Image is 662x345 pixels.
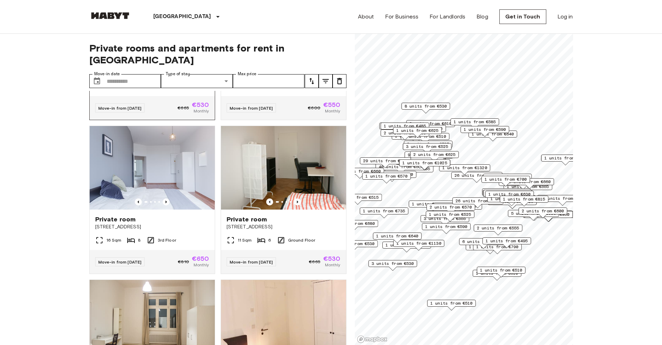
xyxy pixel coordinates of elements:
span: 9 units from €585 [408,152,450,158]
div: Map marker [335,168,384,179]
div: Map marker [541,155,590,165]
span: Move-in from [DATE] [230,105,273,111]
div: Map marker [451,172,502,183]
div: Map marker [420,215,469,226]
a: Log in [557,13,573,21]
div: Map marker [401,103,450,113]
span: Monthly [325,108,340,114]
div: Map marker [452,197,503,208]
span: 1 units from €640 [487,190,529,196]
div: Map marker [410,151,459,162]
div: Map marker [404,141,452,151]
a: Get in Touch [499,9,546,24]
div: Map marker [450,118,499,129]
div: Map marker [426,211,474,222]
div: Map marker [329,220,378,231]
div: Map marker [385,165,433,176]
button: tune [305,74,319,88]
span: 1 units from €590 [425,224,467,230]
div: Map marker [439,164,490,175]
label: Move-in date [94,71,120,77]
span: 4 units from €530 [332,241,375,247]
div: Map marker [481,176,530,187]
span: 8 [138,237,141,243]
a: Blog [476,13,488,21]
button: Previous image [294,198,301,205]
div: Map marker [427,300,476,311]
span: 1 units from €485 [384,123,426,129]
img: Marketing picture of unit DE-01-029-02M [221,126,346,210]
div: Map marker [373,233,422,243]
label: Max price [238,71,256,77]
div: Map marker [487,195,536,206]
span: 1 units from €570 [385,242,428,248]
span: 4 units from €605 [436,203,479,209]
span: [STREET_ADDRESS] [227,224,341,230]
span: 1 units from €640 [376,233,418,239]
div: Map marker [474,225,522,235]
span: 1 units from €625 [396,127,439,134]
div: Map marker [403,143,451,154]
a: For Business [385,13,418,21]
div: Map marker [409,201,457,211]
span: 1 units from €640 [472,131,514,137]
span: 6 units from €590 [462,238,505,245]
span: 1 units from €1130 [396,240,441,246]
div: Map marker [483,190,531,201]
div: Map marker [518,207,567,218]
span: 1 units from €510 [480,267,522,273]
span: 16 Sqm [106,237,122,243]
span: 7 units from €950 [527,211,570,218]
span: Private room [95,215,136,224]
span: €665 [309,259,320,265]
div: Map marker [399,159,450,170]
div: Map marker [433,203,482,213]
div: Map marker [459,238,508,249]
span: 1 units from €1025 [402,160,447,166]
span: 1 units from €525 [429,211,471,218]
label: Type of stay [166,71,190,77]
span: 2 units from €570 [430,204,472,210]
span: 1 units from €680 [333,220,375,227]
div: Map marker [473,270,521,281]
div: Map marker [477,267,525,277]
button: Previous image [266,198,273,205]
div: Map marker [360,157,411,168]
span: Monthly [194,108,209,114]
a: Marketing picture of unit DE-01-029-02MPrevious imagePrevious imagePrivate room[STREET_ADDRESS]11... [221,126,346,274]
button: Previous image [163,198,170,205]
span: Private room [227,215,267,224]
a: Mapbox logo [357,335,387,343]
div: Map marker [379,123,430,133]
div: Map marker [483,190,532,201]
span: [STREET_ADDRESS] [95,224,209,230]
span: 3 units from €555 [400,125,443,132]
span: 1 units from €660 [338,168,381,174]
span: 1 units from €700 [484,176,527,182]
div: Map marker [329,240,378,251]
div: Map marker [406,120,455,131]
div: Map marker [485,191,534,202]
div: Map marker [482,237,531,248]
a: About [358,13,374,21]
div: Map marker [460,126,509,137]
span: 3rd Floor [158,237,176,243]
span: €530 [323,256,341,262]
div: Map marker [381,130,429,140]
div: Map marker [483,174,532,185]
span: 1 units from €815 [503,196,545,202]
div: Map marker [500,196,548,206]
span: 3 units from €555 [424,215,466,222]
div: Map marker [368,260,417,271]
div: Map marker [382,242,431,252]
span: 2 units from €610 [409,120,452,127]
div: Map marker [404,151,453,162]
div: Map marker [397,125,446,136]
div: Map marker [401,133,449,144]
span: Private rooms and apartments for rent in [GEOGRAPHIC_DATA] [89,42,346,66]
span: Ground Floor [288,237,316,243]
div: Map marker [508,210,559,221]
span: 2 units from €555 [486,174,529,180]
span: 26 units from €575 [455,198,500,204]
span: 3 units from €525 [407,141,449,147]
